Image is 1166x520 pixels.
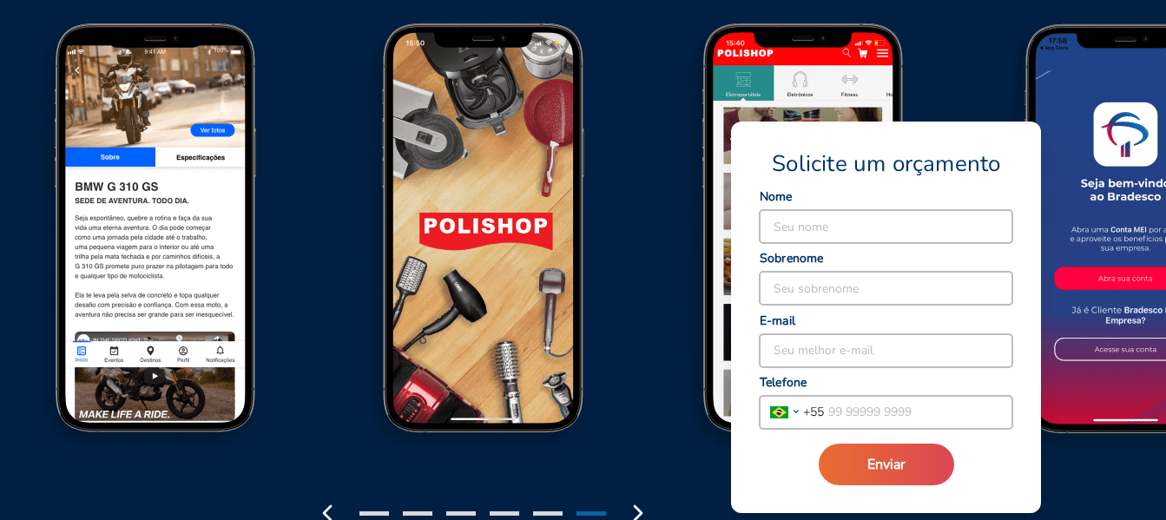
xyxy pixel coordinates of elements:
[867,455,906,474] span: Enviar
[819,444,954,485] button: Enviar
[760,334,1012,367] input: Seu melhor e-mail
[760,272,1012,305] input: Seu sobrenome
[323,19,646,467] img: Polishop Screen 1
[772,149,1000,179] span: Solicite um orçamento
[760,210,1012,243] input: Seu nome
[803,403,824,421] span: + 55
[646,19,969,467] img: Polishop Screen 2
[824,396,1012,429] input: 99 99999 9999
